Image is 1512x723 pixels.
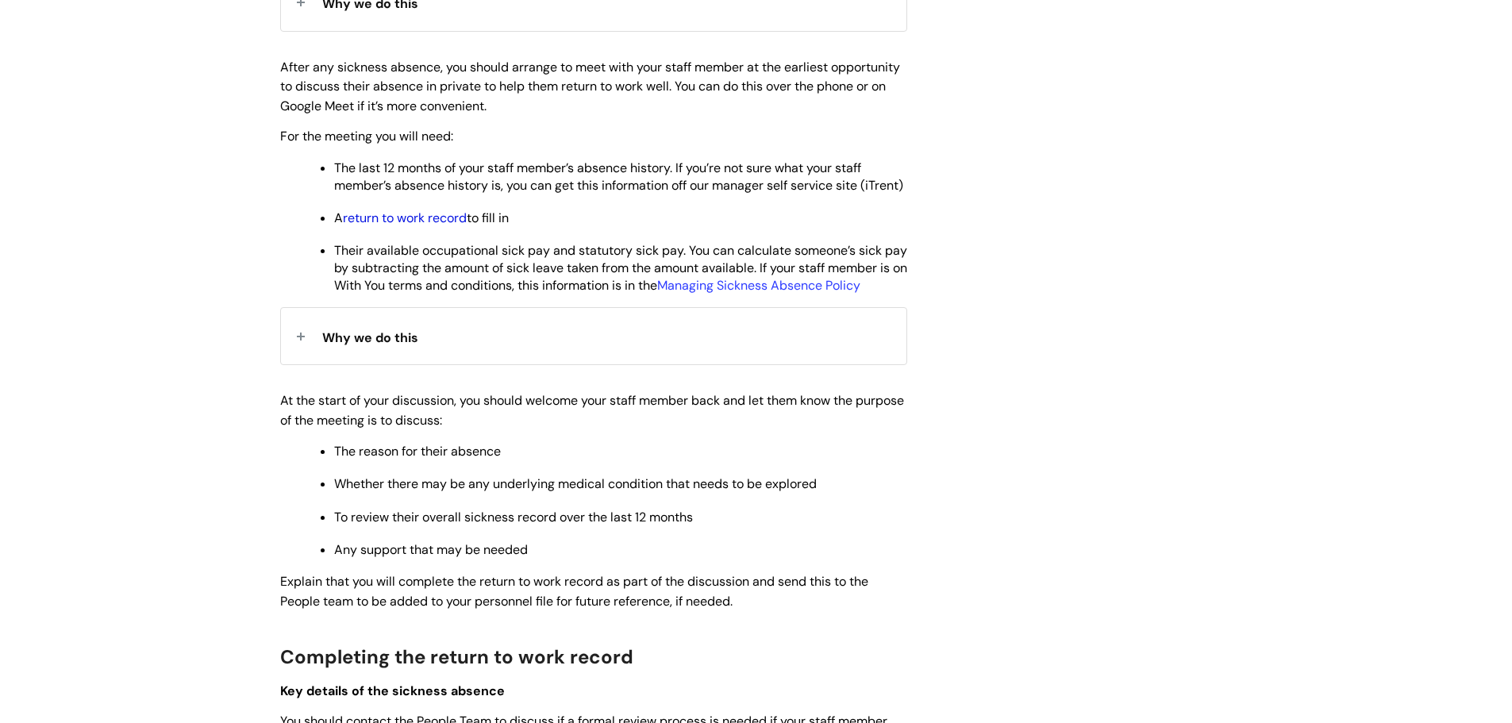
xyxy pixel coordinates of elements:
span: Their available occupational sick pay and statutory sick pay. You can calculate someone’s sick pa... [334,242,907,294]
span: Whether there may be any underlying medical condition that needs to be explored [334,475,817,492]
span: Explain that you will complete the return to work record as part of the discussion and send this ... [280,573,868,610]
span: Any support that may be needed [334,541,528,558]
span: The last 12 months of your staff member’s absence history. If you’re not sure what your staff mem... [334,160,903,194]
span: Key details of the sickness absence [280,683,505,699]
a: Managing Sickness Absence Policy [657,277,860,294]
span: Completing the return to work record [280,644,633,669]
span: To review their overall sickness record over the last 12 months [334,509,693,525]
span: A to fill in [334,210,509,226]
span: After any sickness absence, you should arrange to meet with your staff member at the earliest opp... [280,59,900,115]
span: At the start of your discussion, you should welcome your staff member back and let them know the ... [280,392,904,429]
span: The reason for their absence [334,443,501,460]
span: For the meeting you will need: [280,128,453,144]
a: return to work record [343,210,467,226]
span: Why we do this [322,329,418,346]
